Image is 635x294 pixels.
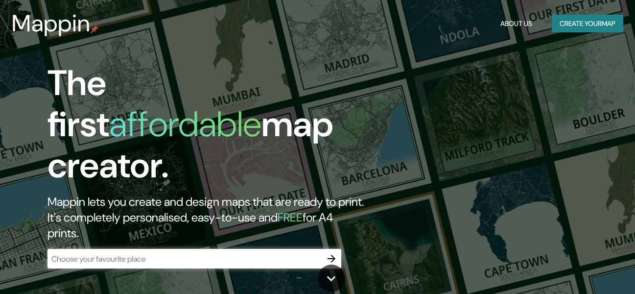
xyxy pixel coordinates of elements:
[91,25,98,33] img: mappin-pin
[496,15,536,33] button: About Us
[278,210,303,225] h5: FREE
[47,63,365,194] h1: The first map creator.
[12,10,91,37] h3: Mappin
[109,101,261,147] h1: affordable
[47,253,322,265] input: Choose your favourite place
[548,256,624,283] iframe: Help widget launcher
[47,194,365,241] h2: Mappin lets you create and design maps that are ready to print. It's completely personalised, eas...
[552,15,623,33] button: Create yourmap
